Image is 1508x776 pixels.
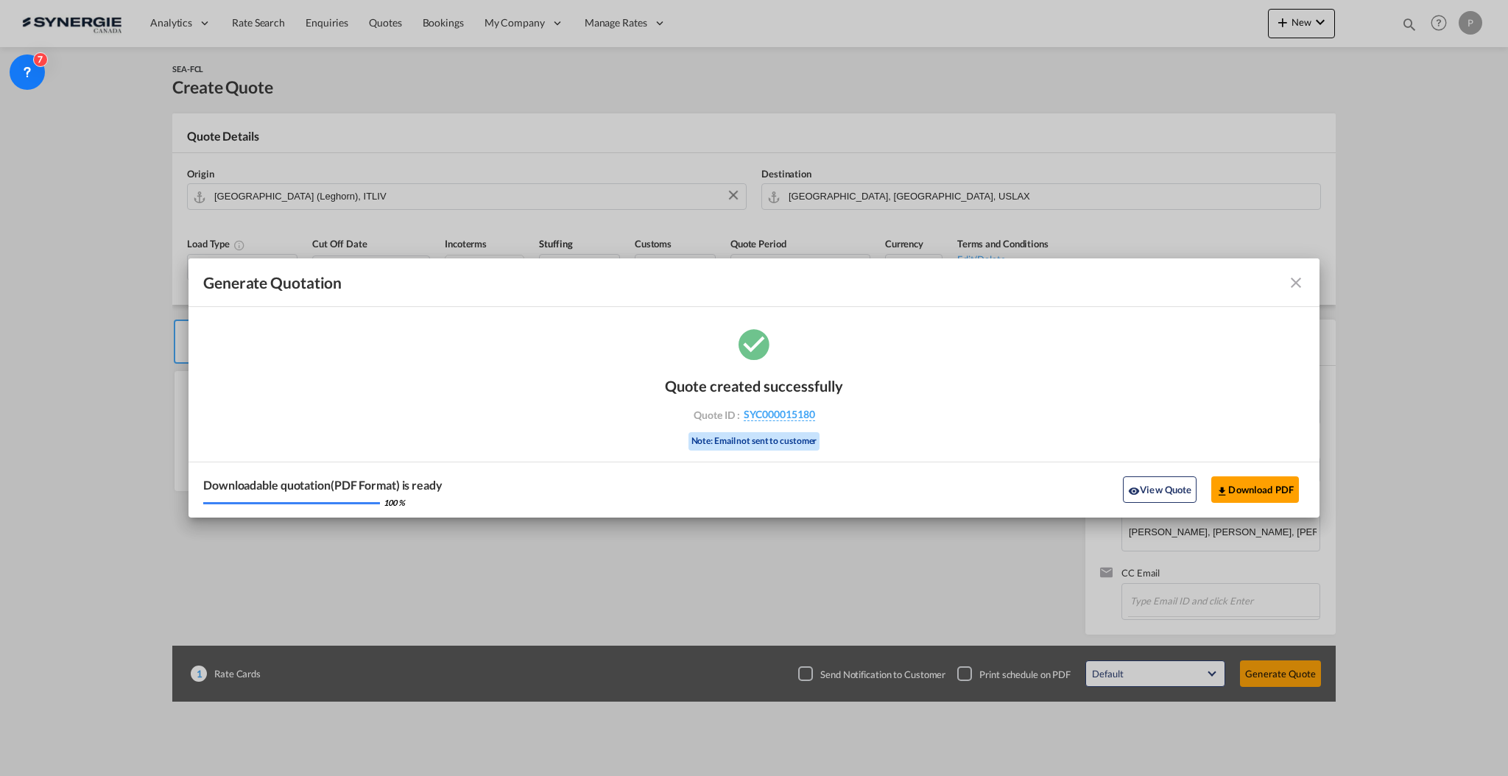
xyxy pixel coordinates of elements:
[669,408,839,421] div: Quote ID :
[744,408,815,421] span: SYC000015180
[384,497,405,508] div: 100 %
[203,273,342,292] span: Generate Quotation
[203,477,443,493] div: Downloadable quotation(PDF Format) is ready
[1128,485,1140,497] md-icon: icon-eye
[1211,476,1299,503] button: Download PDF
[736,325,772,362] md-icon: icon-checkbox-marked-circle
[188,258,1319,518] md-dialog: Generate Quotation Quote ...
[688,432,820,451] div: Note: Email not sent to customer
[1123,476,1197,503] button: icon-eyeView Quote
[665,377,843,395] div: Quote created successfully
[1287,274,1305,292] md-icon: icon-close fg-AAA8AD cursor m-0
[1216,485,1228,497] md-icon: icon-download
